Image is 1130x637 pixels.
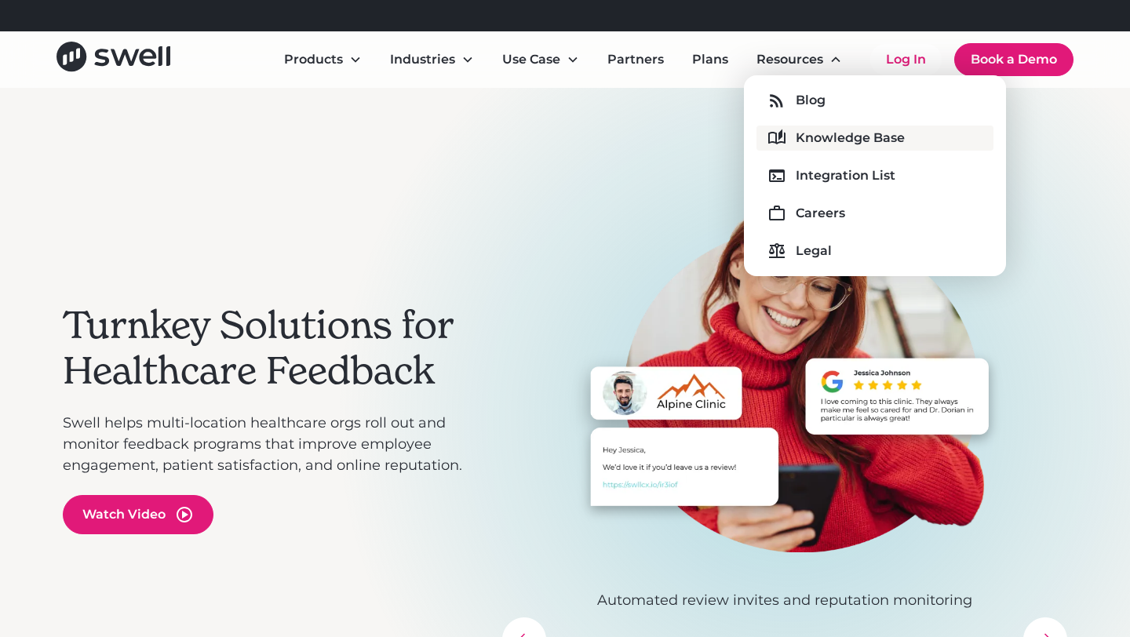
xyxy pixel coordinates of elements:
a: Partners [595,44,676,75]
div: Legal [796,242,832,260]
div: Knowledge Base [796,129,905,147]
div: Careers [796,204,845,223]
a: home [56,42,170,77]
a: Log In [870,44,942,75]
a: Careers [756,201,993,226]
p: Automated review invites and reputation monitoring [502,590,1067,611]
a: Legal [756,238,993,264]
div: Resources [756,50,823,69]
a: Plans [680,44,741,75]
a: Knowledge Base [756,126,993,151]
div: Blog [796,91,826,110]
div: Products [272,44,374,75]
div: 1 of 3 [502,176,1067,611]
a: Book a Demo [954,43,1073,76]
h2: Turnkey Solutions for Healthcare Feedback [63,303,487,393]
div: Resources [744,44,855,75]
div: Products [284,50,343,69]
div: Use Case [490,44,592,75]
nav: Resources [744,75,1006,276]
a: Integration List [756,163,993,188]
iframe: Chat Widget [854,468,1130,637]
div: Industries [377,44,487,75]
div: Watch Video [82,505,166,524]
p: Swell helps multi-location healthcare orgs roll out and monitor feedback programs that improve em... [63,413,487,476]
div: Industries [390,50,455,69]
div: Use Case [502,50,560,69]
a: Blog [756,88,993,113]
div: Integration List [796,166,895,185]
a: open lightbox [63,495,213,534]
